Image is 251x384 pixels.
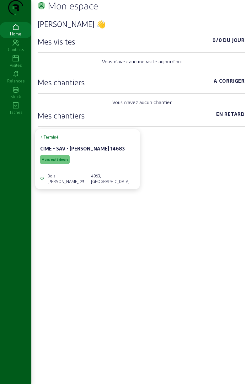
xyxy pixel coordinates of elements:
span: En retard [216,110,245,120]
h3: Mes visites [38,36,75,46]
div: 4053, [GEOGRAPHIC_DATA] [91,173,135,184]
span: A corriger [214,77,245,87]
span: Vous n'avez aucun chantier [112,98,172,106]
span: 0/0 [212,36,222,46]
span: Murs extérieurs [41,157,68,162]
cam-card-title: CIME - SAV - [PERSON_NAME] 14683 [40,145,125,151]
span: Vous n'avez aucune visite aujourd'hui [102,58,182,65]
h3: Mes chantiers [38,110,85,120]
h3: [PERSON_NAME] 👋 [38,19,245,29]
div: Bois [PERSON_NAME], 25 [47,173,88,184]
span: Du jour [223,36,245,46]
h3: Mes chantiers [38,77,85,87]
cam-card-tag: 7. Terminé [40,134,135,140]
